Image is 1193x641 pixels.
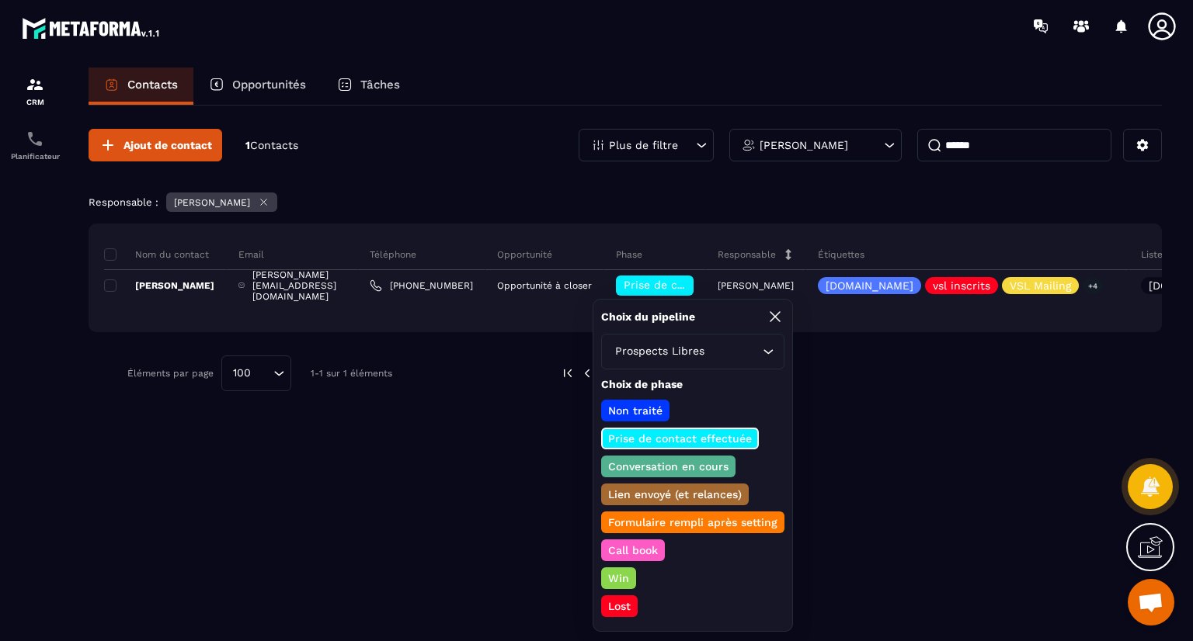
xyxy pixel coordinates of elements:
[606,459,731,474] p: Conversation en cours
[601,377,784,392] p: Choix de phase
[606,570,631,586] p: Win
[611,343,708,360] span: Prospects Libres
[228,365,256,382] span: 100
[616,248,642,261] p: Phase
[497,280,592,291] p: Opportunité à closer
[606,487,744,502] p: Lien envoyé (et relances)
[601,310,695,324] p: Choix du pipeline
[123,137,212,153] span: Ajout de contact
[624,279,767,291] span: Prise de contact effectuée
[104,279,214,292] p: [PERSON_NAME]
[232,78,306,92] p: Opportunités
[193,68,322,105] a: Opportunités
[606,403,665,418] p: Non traité
[221,355,291,391] div: Search for option
[933,280,990,291] p: vsl inscrits
[1128,579,1174,625] a: Ouvrir le chat
[4,98,66,106] p: CRM
[22,14,162,42] img: logo
[4,64,66,118] a: formationformationCRM
[238,248,264,261] p: Email
[250,139,298,151] span: Contacts
[370,279,473,292] a: [PHONE_NUMBER]
[718,248,776,261] p: Responsable
[370,248,416,261] p: Téléphone
[89,129,222,161] button: Ajout de contact
[311,368,392,379] p: 1-1 sur 1 éléments
[127,78,178,92] p: Contacts
[26,130,44,148] img: scheduler
[127,368,214,379] p: Éléments par page
[256,365,270,382] input: Search for option
[826,280,913,291] p: [DOMAIN_NAME]
[606,598,633,614] p: Lost
[1083,278,1103,294] p: +4
[818,248,864,261] p: Étiquettes
[601,334,784,369] div: Search for option
[497,248,552,261] p: Opportunité
[360,78,400,92] p: Tâches
[718,280,794,291] p: [PERSON_NAME]
[760,140,848,151] p: [PERSON_NAME]
[580,366,594,380] img: prev
[89,68,193,105] a: Contacts
[1141,248,1163,261] p: Liste
[561,366,575,380] img: prev
[606,542,660,558] p: Call book
[89,196,158,208] p: Responsable :
[322,68,416,105] a: Tâches
[708,343,759,360] input: Search for option
[174,197,250,208] p: [PERSON_NAME]
[606,515,780,530] p: Formulaire rempli après setting
[4,118,66,172] a: schedulerschedulerPlanificateur
[609,140,678,151] p: Plus de filtre
[26,75,44,94] img: formation
[245,138,298,153] p: 1
[104,248,209,261] p: Nom du contact
[1010,280,1071,291] p: VSL Mailing
[4,152,66,161] p: Planificateur
[606,431,754,446] p: Prise de contact effectuée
